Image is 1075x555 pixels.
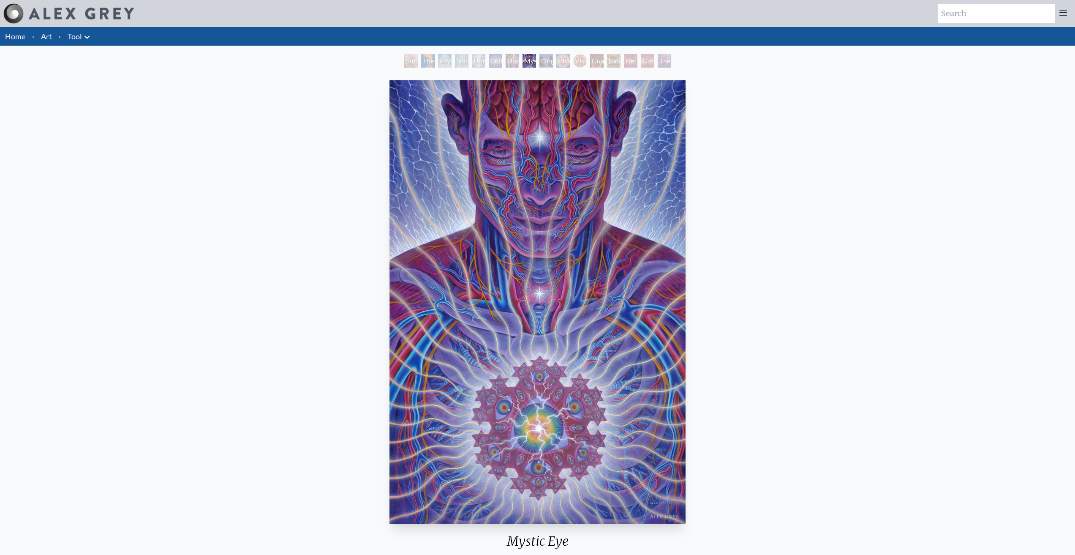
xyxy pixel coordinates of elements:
a: Tool [68,30,82,42]
li: · [29,27,38,46]
div: Dissectional Art for Tool's Lateralus CD [506,54,519,68]
div: Vision Crystal [556,54,570,68]
div: Psychic Energy System [438,54,452,68]
div: The Torch [421,54,435,68]
div: Vision Crystal Tondo [573,54,587,68]
img: Mystic-Eye-2018-Alex-Grey-watermarked.jpg [389,80,686,524]
div: Mystic Eye [523,54,536,68]
div: The Great Turn [658,54,671,68]
div: Original Face [539,54,553,68]
div: Spiritual Energy System [455,54,468,68]
li: · [55,27,64,46]
div: Godself [641,54,654,68]
div: Collective Vision [489,54,502,68]
div: Bardo Being [607,54,621,68]
input: Search [938,4,1055,23]
a: Art [41,30,52,42]
div: Universal Mind Lattice [472,54,485,68]
a: Home [5,32,25,41]
div: Net of Being [624,54,637,68]
div: Study for the Great Turn [404,54,418,68]
div: Guardian of Infinite Vision [590,54,604,68]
